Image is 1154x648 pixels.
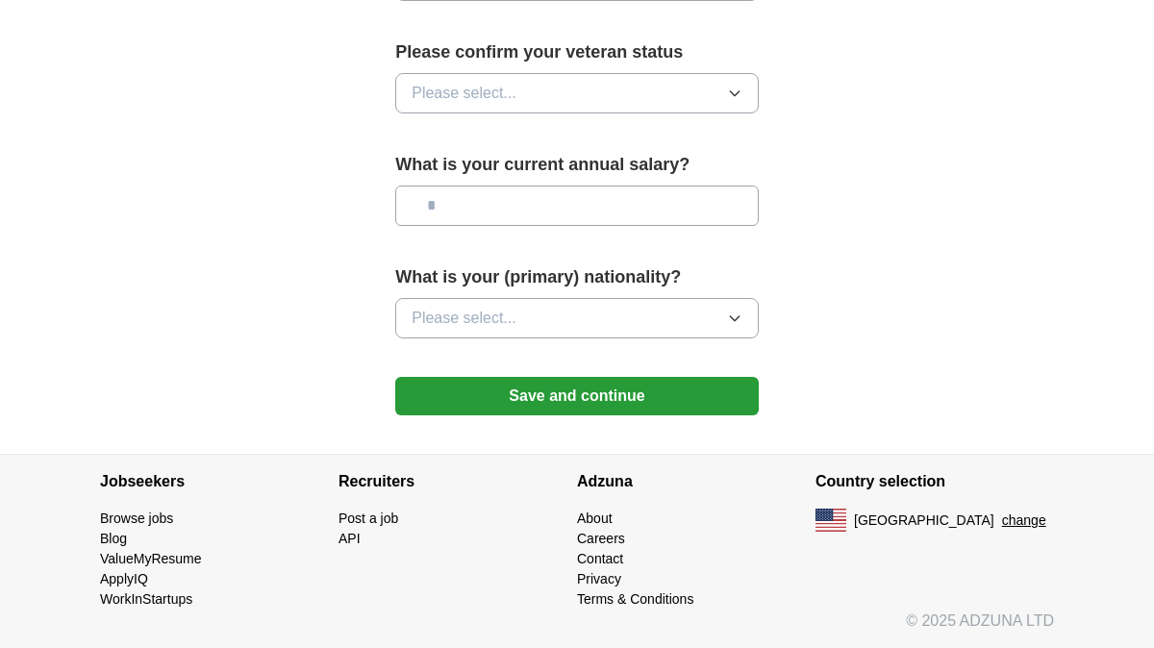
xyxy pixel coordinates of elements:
[339,531,361,546] a: API
[339,511,398,526] a: Post a job
[100,551,202,566] a: ValueMyResume
[395,298,759,338] button: Please select...
[100,571,148,586] a: ApplyIQ
[100,531,127,546] a: Blog
[100,591,192,607] a: WorkInStartups
[577,511,613,526] a: About
[395,152,759,178] label: What is your current annual salary?
[815,509,846,532] img: US flag
[395,39,759,65] label: Please confirm your veteran status
[815,455,1054,509] h4: Country selection
[577,571,621,586] a: Privacy
[577,531,625,546] a: Careers
[854,511,994,531] span: [GEOGRAPHIC_DATA]
[100,511,173,526] a: Browse jobs
[577,551,623,566] a: Contact
[577,591,693,607] a: Terms & Conditions
[395,264,759,290] label: What is your (primary) nationality?
[1002,511,1046,531] button: change
[412,307,516,330] span: Please select...
[395,73,759,113] button: Please select...
[85,610,1069,648] div: © 2025 ADZUNA LTD
[395,377,759,415] button: Save and continue
[412,82,516,105] span: Please select...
